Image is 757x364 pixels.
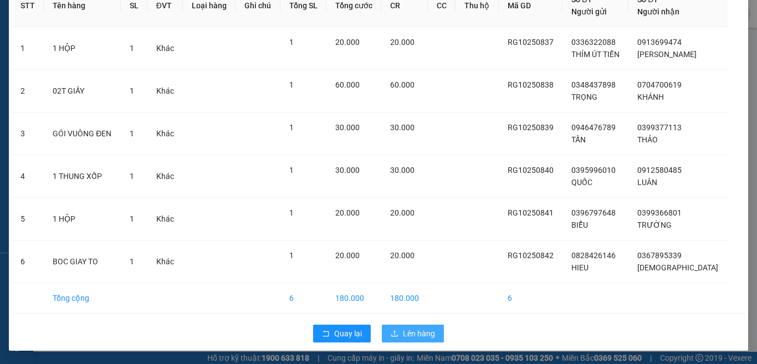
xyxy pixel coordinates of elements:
td: Khác [147,70,183,112]
span: 20.000 [335,208,360,217]
td: 1 [12,27,44,70]
span: Lên hàng [403,327,435,340]
span: Người gửi [571,7,607,16]
span: 1 [130,257,134,266]
span: 1 [289,166,294,175]
span: 0704700619 [637,80,682,89]
td: 4 [12,155,44,198]
span: KHÁNH [637,93,664,101]
span: 0828426146 [571,251,616,260]
td: 5 [12,198,44,240]
span: 30.000 [335,123,360,132]
span: RG10250842 [508,251,554,260]
span: 0913699474 [637,38,682,47]
td: 2 [12,70,44,112]
span: RG10250838 [508,80,554,89]
span: 1 [289,80,294,89]
span: 1 [130,86,134,95]
span: 0912580485 [637,166,682,175]
td: 6 [280,283,326,314]
span: 30.000 [390,123,415,132]
span: TẤN [571,135,586,144]
span: 1 [289,38,294,47]
span: upload [391,330,398,339]
td: Khác [147,155,183,198]
span: [DEMOGRAPHIC_DATA] [637,263,718,272]
span: 1 [289,123,294,132]
span: 1 [130,129,134,138]
span: RG10250840 [508,166,554,175]
span: 20.000 [390,38,415,47]
td: 3 [12,112,44,155]
span: Người nhận [637,7,679,16]
td: Khác [147,240,183,283]
span: RG10250841 [508,208,554,217]
td: 6 [12,240,44,283]
span: 20.000 [390,251,415,260]
span: 1 [130,172,134,181]
span: 1 [130,214,134,223]
span: 20.000 [335,38,360,47]
span: THÍM ÚT TIẾN [571,50,620,59]
span: 0396797648 [571,208,616,217]
td: 1 THUNG XỐP [44,155,121,198]
td: 02T GIẤY [44,70,121,112]
td: 1 HỘP [44,27,121,70]
td: GÓI VUÔNG ĐEN [44,112,121,155]
span: 0946476789 [571,123,616,132]
td: Tổng cộng [44,283,121,314]
span: 20.000 [390,208,415,217]
span: THẢO [637,135,658,144]
td: Khác [147,27,183,70]
td: 6 [499,283,562,314]
span: 1 [289,208,294,217]
span: TRỌNG [571,93,597,101]
span: 30.000 [390,166,415,175]
span: 0395996010 [571,166,616,175]
span: LUÂN [637,178,657,187]
span: RG10250839 [508,123,554,132]
span: Quay lại [334,327,362,340]
span: RG10250837 [508,38,554,47]
span: TRƯỜNG [637,221,672,229]
button: rollbackQuay lại [313,325,371,342]
button: uploadLên hàng [382,325,444,342]
td: Khác [147,112,183,155]
span: 60.000 [390,80,415,89]
span: QUỐC [571,178,592,187]
span: 60.000 [335,80,360,89]
span: BIỂU [571,221,588,229]
span: 0336322088 [571,38,616,47]
span: 0367895339 [637,251,682,260]
span: 1 [130,44,134,53]
span: 20.000 [335,251,360,260]
span: rollback [322,330,330,339]
td: BOC GIAY TO [44,240,121,283]
td: Khác [147,198,183,240]
span: 0399377113 [637,123,682,132]
span: 0399366801 [637,208,682,217]
td: 180.000 [326,283,381,314]
span: 30.000 [335,166,360,175]
span: [PERSON_NAME] [637,50,697,59]
span: HIEU [571,263,589,272]
span: 1 [289,251,294,260]
td: 180.000 [381,283,428,314]
td: 1 HỘP [44,198,121,240]
span: 0348437898 [571,80,616,89]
